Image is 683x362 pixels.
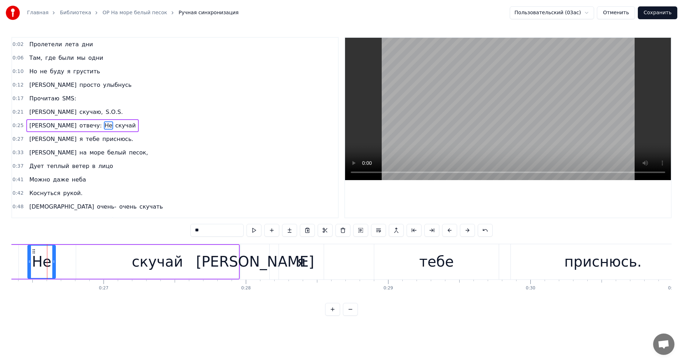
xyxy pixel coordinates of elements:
span: 0:42 [12,190,23,197]
span: Ручная синхронизация [179,9,239,16]
span: скучать [139,203,164,211]
span: SMS: [62,94,77,103]
span: тебе [85,135,100,143]
span: буду [49,67,65,75]
span: Коснуться [28,189,61,197]
span: очень- [96,203,117,211]
div: скучай [132,251,183,272]
span: S.О.S. [105,108,123,116]
span: отвечу: [79,121,102,130]
span: Там, [28,54,43,62]
span: [PERSON_NAME] [28,108,77,116]
span: дни [81,40,94,48]
span: теплый [46,162,70,170]
span: [PERSON_NAME] [28,121,77,130]
button: Отменить [597,6,635,19]
span: Не [104,121,113,130]
span: Можно [28,175,51,184]
span: Дует [28,162,44,170]
span: [DEMOGRAPHIC_DATA] [28,216,95,224]
span: вспоминать [119,216,156,224]
span: лета [64,40,79,48]
div: [PERSON_NAME] [196,251,314,272]
span: Пролетели [28,40,63,48]
span: скучай [115,121,137,130]
button: Сохранить [638,6,677,19]
span: были [58,54,75,62]
a: ОР На море белый песок [102,9,167,16]
span: мы [76,54,86,62]
span: в [91,162,96,170]
div: 0:29 [383,285,393,291]
a: Библиотека [60,9,91,16]
div: 0:28 [241,285,251,291]
div: Открытый чат [653,334,674,355]
span: [PERSON_NAME] [28,148,77,157]
span: 0:12 [12,82,23,89]
span: я [79,135,84,143]
span: где [44,54,56,62]
span: просто [79,81,101,89]
div: 0:31 [668,285,678,291]
span: море [89,148,105,157]
span: тебе [102,216,118,224]
span: ветер [71,162,90,170]
span: 0:10 [12,68,23,75]
span: 0:17 [12,95,23,102]
span: на [79,148,87,157]
span: 0:02 [12,41,23,48]
span: не [39,67,48,75]
div: я [297,251,306,272]
div: 0:30 [526,285,535,291]
span: 0:41 [12,176,23,183]
span: рукой. [63,189,84,197]
span: очень [118,203,137,211]
span: белый [106,148,127,157]
span: 0:25 [12,122,23,129]
span: скучаю, [79,108,104,116]
span: даже [52,175,70,184]
span: песок, [128,148,149,157]
span: [DEMOGRAPHIC_DATA] [28,203,95,211]
div: тебе [419,251,454,272]
span: я [66,67,71,75]
span: [PERSON_NAME] [28,135,77,143]
img: youka [6,6,20,20]
span: Но [28,67,38,75]
a: Главная [27,9,48,16]
span: 0:06 [12,54,23,62]
div: приснюсь. [564,251,642,272]
span: одни [88,54,104,62]
span: Прочитаю [28,94,60,103]
span: о [96,216,101,224]
div: 0:27 [99,285,108,291]
span: лицо [98,162,114,170]
span: приснюсь. [102,135,134,143]
span: неба [71,175,87,184]
span: 0:37 [12,163,23,170]
div: Не [32,251,52,272]
span: 0:33 [12,149,23,156]
span: 0:27 [12,136,23,143]
span: [PERSON_NAME] [28,81,77,89]
span: 0:21 [12,109,23,116]
span: 0:48 [12,203,23,210]
span: 0:52 [12,217,23,224]
span: улыбнусь [102,81,132,89]
span: грустить [73,67,101,75]
nav: breadcrumb [27,9,239,16]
